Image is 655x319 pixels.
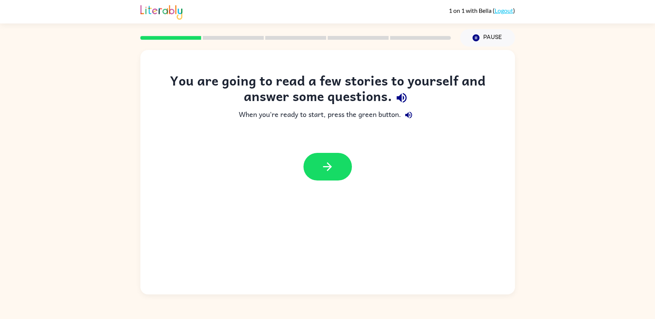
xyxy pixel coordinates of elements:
[156,73,500,107] div: You are going to read a few stories to yourself and answer some questions.
[156,107,500,123] div: When you're ready to start, press the green button.
[449,7,515,14] div: ( )
[495,7,513,14] a: Logout
[140,3,182,20] img: Literably
[460,29,515,47] button: Pause
[449,7,493,14] span: 1 on 1 with Bella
